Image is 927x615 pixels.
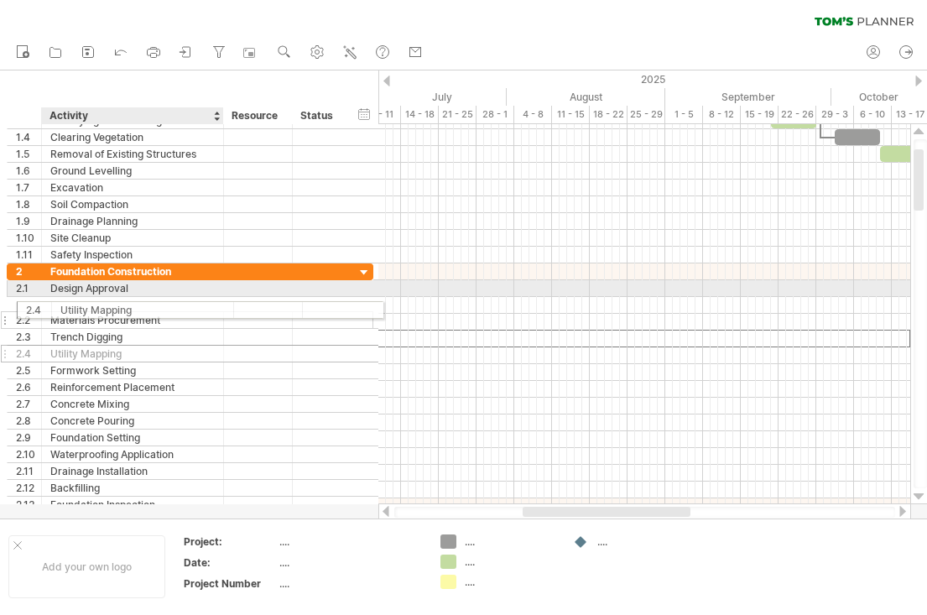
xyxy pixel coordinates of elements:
[50,329,215,345] div: Trench Digging
[628,106,665,123] div: 25 - 29
[552,106,590,123] div: 11 - 15
[50,463,215,479] div: Drainage Installation
[741,106,779,123] div: 15 - 19
[50,497,215,513] div: Foundation Inspection
[16,346,41,362] div: 2.4
[779,106,816,123] div: 22 - 26
[333,88,507,106] div: July 2025
[16,312,41,328] div: 2.2
[50,446,215,462] div: Waterproofing Application
[16,280,41,296] div: 2.1
[279,534,420,549] div: ....
[50,213,215,229] div: Drainage Planning
[597,534,689,549] div: ....
[16,497,41,513] div: 2.13
[184,555,276,570] div: Date:
[50,163,215,179] div: Ground Levelling
[50,396,215,412] div: Concrete Mixing
[439,106,477,123] div: 21 - 25
[465,555,556,569] div: ....
[50,346,215,362] div: Utility Mapping
[50,480,215,496] div: Backfilling
[16,329,41,345] div: 2.3
[50,362,215,378] div: Formwork Setting
[50,129,215,145] div: Clearing Vegetation
[49,107,214,124] div: Activity
[665,88,831,106] div: September 2025
[16,213,41,229] div: 1.9
[300,107,337,124] div: Status
[279,576,420,591] div: ....
[477,106,514,123] div: 28 - 1
[16,180,41,195] div: 1.7
[50,280,215,296] div: Design Approval
[50,312,215,328] div: Materials Procurement
[50,247,215,263] div: Safety Inspection
[16,263,41,279] div: 2
[50,146,215,162] div: Removal of Existing Structures
[16,129,41,145] div: 1.4
[50,180,215,195] div: Excavation
[363,106,401,123] div: 7 - 11
[232,107,283,124] div: Resource
[16,480,41,496] div: 2.12
[514,106,552,123] div: 4 - 8
[50,430,215,446] div: Foundation Setting
[16,362,41,378] div: 2.5
[401,106,439,123] div: 14 - 18
[465,534,556,549] div: ....
[16,163,41,179] div: 1.6
[465,575,556,589] div: ....
[854,106,892,123] div: 6 - 10
[590,106,628,123] div: 18 - 22
[16,196,41,212] div: 1.8
[16,430,41,446] div: 2.9
[16,379,41,395] div: 2.6
[279,555,420,570] div: ....
[665,106,703,123] div: 1 - 5
[50,230,215,246] div: Site Cleanup
[8,535,165,598] div: Add your own logo
[16,396,41,412] div: 2.7
[50,263,215,279] div: Foundation Construction
[16,146,41,162] div: 1.5
[50,379,215,395] div: Reinforcement Placement
[184,534,276,549] div: Project:
[816,106,854,123] div: 29 - 3
[16,413,41,429] div: 2.8
[50,413,215,429] div: Concrete Pouring
[16,463,41,479] div: 2.11
[16,230,41,246] div: 1.10
[16,446,41,462] div: 2.10
[507,88,665,106] div: August 2025
[50,196,215,212] div: Soil Compaction
[184,576,276,591] div: Project Number
[703,106,741,123] div: 8 - 12
[16,247,41,263] div: 1.11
